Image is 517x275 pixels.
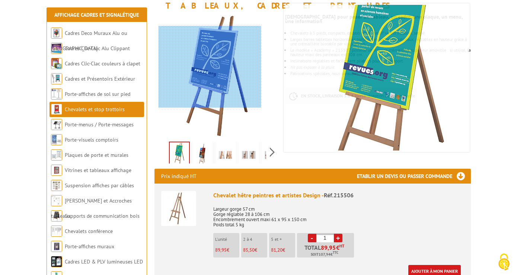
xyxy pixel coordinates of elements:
[299,245,354,258] p: Total
[269,146,276,158] span: Next
[339,243,344,249] sup: HT
[65,213,140,219] a: Supports de communication bois
[51,104,62,115] img: Chevalets et stop trottoirs
[243,247,267,253] p: €
[65,121,134,128] a: Porte-menus / Porte-messages
[357,169,471,184] h3: Etablir un devis ou passer commande
[51,241,62,252] img: Porte-affiches muraux
[65,167,131,174] a: Vitrines et tableaux affichage
[321,245,336,250] span: 89,95
[51,197,132,219] a: [PERSON_NAME] et Accroches tableaux
[215,247,227,253] span: 89,95
[51,30,127,52] a: Cadres Deco Muraux Alu ou [GEOGRAPHIC_DATA]
[263,143,281,166] img: 215507_3.jpg
[51,165,62,176] img: Vitrines et tableaux affichage
[54,12,139,18] a: Affichage Cadres et Signalétique
[65,243,114,250] a: Porte-affiches muraux
[334,234,342,242] a: +
[51,27,62,39] img: Cadres Deco Muraux Alu ou Bois
[51,195,62,206] img: Cimaises et Accroches tableaux
[308,234,316,242] a: -
[170,142,189,165] img: 215506_chevalet_bois_restaurant_hotel.jpg
[51,88,62,100] img: Porte-affiches de sol sur pied
[311,252,338,258] span: Soit €
[271,247,283,253] span: 81,20
[65,258,143,265] a: Cadres LED & PLV lumineuses LED
[65,45,130,52] a: Cadres Clic-Clac Alu Clippant
[51,149,62,161] img: Plaques de porte et murales
[336,245,339,250] span: €
[333,250,338,255] sup: TTC
[51,180,62,191] img: Suspension affiches par câbles
[65,106,125,113] a: Chevalets et stop trottoirs
[51,119,62,130] img: Porte-menus / Porte-messages
[51,58,62,69] img: Cadres Clic-Clac couleurs à clapet
[51,134,62,145] img: Porte-visuels comptoirs
[215,247,239,253] p: €
[65,182,134,189] a: Suspension affiches par câbles
[495,253,513,271] img: Cookies (fenêtre modale)
[213,191,464,200] div: Chevalet hêtre peintres et artistes Design -
[215,237,239,242] p: L'unité
[194,143,211,166] img: chevalets_et_stop_trottoirs_215506.jpg
[51,226,62,237] img: Chevalets conférence
[491,250,517,275] button: Cookies (fenêtre modale)
[240,143,258,166] img: 215507_2.jpg
[65,136,118,143] a: Porte-visuels comptoirs
[65,228,113,234] a: Chevalets conférence
[161,191,196,226] img: Chevalet hêtre peintres et artistes Design
[271,237,295,242] p: 5 et +
[217,143,234,166] img: 215507_1.jpg
[319,252,331,258] span: 107,94
[213,201,464,227] p: Largeur gorge 57 cm Gorge réglable 28 à 106 cm Encombrement ouvert maxi 61 x 95 x 150 cm Poids to...
[51,73,62,84] img: Cadres et Présentoirs Extérieur
[65,75,135,82] a: Cadres et Présentoirs Extérieur
[65,60,140,67] a: Cadres Clic-Clac couleurs à clapet
[65,152,128,158] a: Plaques de porte et murales
[324,191,354,199] span: Réf.215506
[243,237,267,242] p: 2 à 4
[65,91,130,97] a: Porte-affiches de sol sur pied
[243,247,255,253] span: 85,50
[271,247,295,253] p: €
[161,169,197,184] p: Prix indiqué HT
